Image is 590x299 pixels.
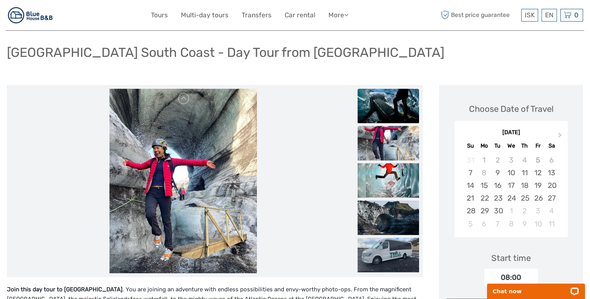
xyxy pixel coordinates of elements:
[469,103,554,115] div: Choose Date of Travel
[464,166,477,179] div: Choose Sunday, September 7th, 2025
[7,6,55,25] img: 383-53bb5c1e-cd81-4588-8f32-3050452d86e0_logo_small.jpg
[477,192,491,204] div: Choose Monday, September 22nd, 2025
[491,141,504,151] div: Tu
[491,154,504,166] div: Not available Tuesday, September 2nd, 2025
[504,141,518,151] div: We
[545,218,558,230] div: Choose Saturday, October 11th, 2025
[477,179,491,192] div: Choose Monday, September 15th, 2025
[464,192,477,204] div: Choose Sunday, September 21st, 2025
[358,126,419,160] img: 47766b3ff2534a52b0af9a0e44156c3e_slider_thumbnail.jpeg
[531,166,545,179] div: Choose Friday, September 12th, 2025
[464,218,477,230] div: Choose Sunday, October 5th, 2025
[477,154,491,166] div: Not available Monday, September 1st, 2025
[545,141,558,151] div: Sa
[457,154,565,230] div: month 2025-09
[181,10,229,21] a: Multi-day tours
[7,286,123,293] strong: Join this day tour to [GEOGRAPHIC_DATA]
[491,179,504,192] div: Choose Tuesday, September 16th, 2025
[328,10,348,21] a: More
[484,269,538,286] div: 08:00
[454,129,568,137] div: [DATE]
[545,166,558,179] div: Choose Saturday, September 13th, 2025
[518,218,531,230] div: Choose Thursday, October 9th, 2025
[518,141,531,151] div: Th
[477,218,491,230] div: Choose Monday, October 6th, 2025
[531,204,545,217] div: Choose Friday, October 3rd, 2025
[439,9,519,22] span: Best price guarantee
[531,154,545,166] div: Not available Friday, September 5th, 2025
[545,204,558,217] div: Choose Saturday, October 4th, 2025
[531,141,545,151] div: Fr
[518,179,531,192] div: Choose Thursday, September 18th, 2025
[518,154,531,166] div: Not available Thursday, September 4th, 2025
[464,204,477,217] div: Choose Sunday, September 28th, 2025
[504,218,518,230] div: Choose Wednesday, October 8th, 2025
[109,89,257,273] img: 47766b3ff2534a52b0af9a0e44156c3e_main_slider.jpeg
[358,163,419,198] img: abdd73aa9b48488bb8532727aa036728_slider_thumbnail.png
[285,10,315,21] a: Car rental
[518,204,531,217] div: Choose Thursday, October 2nd, 2025
[504,204,518,217] div: Choose Wednesday, October 1st, 2025
[525,11,535,19] span: ISK
[491,252,531,264] div: Start time
[518,192,531,204] div: Choose Thursday, September 25th, 2025
[491,192,504,204] div: Choose Tuesday, September 23rd, 2025
[531,179,545,192] div: Choose Friday, September 19th, 2025
[504,154,518,166] div: Not available Wednesday, September 3rd, 2025
[151,10,168,21] a: Tours
[504,192,518,204] div: Choose Wednesday, September 24th, 2025
[555,131,567,143] button: Next Month
[531,218,545,230] div: Choose Friday, October 10th, 2025
[545,179,558,192] div: Choose Saturday, September 20th, 2025
[242,10,272,21] a: Transfers
[358,88,419,123] img: aefba759b66d4ef1bab3e018b6f44f49_slider_thumbnail.jpeg
[491,166,504,179] div: Choose Tuesday, September 9th, 2025
[531,192,545,204] div: Choose Friday, September 26th, 2025
[464,154,477,166] div: Not available Sunday, August 31st, 2025
[545,192,558,204] div: Choose Saturday, September 27th, 2025
[464,179,477,192] div: Choose Sunday, September 14th, 2025
[504,179,518,192] div: Choose Wednesday, September 17th, 2025
[477,166,491,179] div: Not available Monday, September 8th, 2025
[518,166,531,179] div: Choose Thursday, September 11th, 2025
[464,141,477,151] div: Su
[358,238,419,272] img: 740222f3d9924d39b6cb0196517fd209_slider_thumbnail.png
[477,204,491,217] div: Choose Monday, September 29th, 2025
[491,204,504,217] div: Choose Tuesday, September 30th, 2025
[477,141,491,151] div: Mo
[7,45,444,60] h1: [GEOGRAPHIC_DATA] South Coast - Day Tour from [GEOGRAPHIC_DATA]
[358,200,419,235] img: 742810a6ab314386a9535422756f9a7a_slider_thumbnail.jpeg
[545,154,558,166] div: Not available Saturday, September 6th, 2025
[573,11,580,19] span: 0
[504,166,518,179] div: Choose Wednesday, September 10th, 2025
[491,218,504,230] div: Choose Tuesday, October 7th, 2025
[482,275,590,299] iframe: LiveChat chat widget
[542,9,557,22] div: EN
